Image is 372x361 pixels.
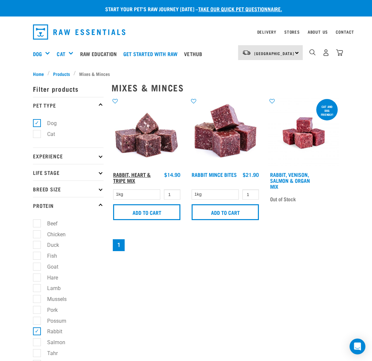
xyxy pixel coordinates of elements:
[33,180,104,197] p: Breed Size
[37,130,58,138] label: Cat
[122,41,182,67] a: Get started with Raw
[50,70,74,77] a: Products
[111,82,339,93] h2: Mixes & Minces
[37,295,69,303] label: Mussels
[198,7,282,10] a: take our quick pet questionnaire.
[164,189,180,200] input: 1
[28,22,344,42] nav: dropdown navigation
[37,327,65,336] label: Rabbit
[37,349,60,357] label: Tahr
[78,41,122,67] a: Raw Education
[33,50,42,58] a: Dog
[33,70,339,77] nav: breadcrumbs
[33,148,104,164] p: Experience
[284,31,300,33] a: Stores
[164,172,180,178] div: $14.90
[33,24,125,40] img: Raw Essentials Logo
[243,172,259,178] div: $21.90
[33,81,104,97] p: Filter products
[37,263,61,271] label: Goat
[33,97,104,114] p: Pet Type
[336,31,354,33] a: Contact
[113,204,180,220] input: Add to cart
[37,274,61,282] label: Hare
[37,219,60,228] label: Beef
[37,317,69,325] label: Possum
[113,239,125,251] a: Page 1
[33,70,47,77] a: Home
[242,189,259,200] input: 1
[57,50,65,58] a: Cat
[257,31,276,33] a: Delivery
[37,230,68,239] label: Chicken
[192,173,237,176] a: Rabbit Mince Bites
[270,194,296,204] span: Out of Stock
[316,102,338,119] div: Cat and dog friendly!
[309,49,316,55] img: home-icon-1@2x.png
[37,252,60,260] label: Fish
[192,204,259,220] input: Add to cart
[111,238,339,252] nav: pagination
[53,70,70,77] span: Products
[242,50,251,56] img: van-moving.png
[37,241,62,249] label: Duck
[268,98,339,168] img: Rabbit Venison Salmon Organ 1688
[182,41,207,67] a: Vethub
[111,98,182,168] img: 1175 Rabbit Heart Tripe Mix 01
[270,173,310,188] a: Rabbit, Venison, Salmon & Organ Mix
[33,70,44,77] span: Home
[323,49,329,56] img: user.png
[336,49,343,56] img: home-icon@2x.png
[37,306,60,314] label: Pork
[33,164,104,180] p: Life Stage
[350,339,365,354] div: Open Intercom Messenger
[308,31,328,33] a: About Us
[33,197,104,213] p: Protein
[254,52,294,54] span: [GEOGRAPHIC_DATA]
[37,338,68,346] label: Salmon
[37,284,63,292] label: Lamb
[190,98,261,168] img: Whole Minced Rabbit Cubes 01
[113,173,151,182] a: Rabbit, Heart & Tripe Mix
[37,119,59,127] label: Dog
